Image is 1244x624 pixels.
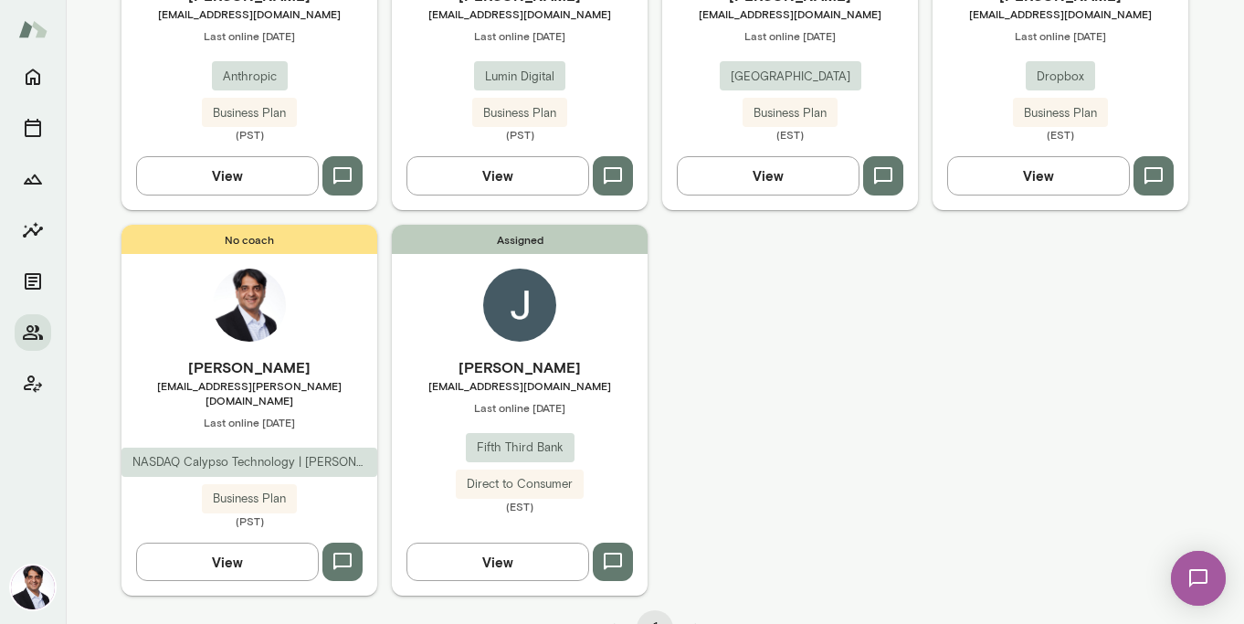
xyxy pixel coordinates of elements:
[15,365,51,402] button: Client app
[121,127,377,142] span: (PST)
[662,6,918,21] span: [EMAIL_ADDRESS][DOMAIN_NAME]
[466,439,575,457] span: Fifth Third Bank
[11,566,55,609] img: Raj Manghani
[662,127,918,142] span: (EST)
[392,356,648,378] h6: [PERSON_NAME]
[15,110,51,146] button: Sessions
[456,475,584,493] span: Direct to Consumer
[933,6,1188,21] span: [EMAIL_ADDRESS][DOMAIN_NAME]
[121,356,377,378] h6: [PERSON_NAME]
[933,127,1188,142] span: (EST)
[677,156,859,195] button: View
[121,225,377,254] span: No coach
[392,28,648,43] span: Last online [DATE]
[720,68,861,86] span: [GEOGRAPHIC_DATA]
[472,104,567,122] span: Business Plan
[483,269,556,342] img: Jack Mahaley
[392,400,648,415] span: Last online [DATE]
[121,378,377,407] span: [EMAIL_ADDRESS][PERSON_NAME][DOMAIN_NAME]
[136,543,319,581] button: View
[121,415,377,429] span: Last online [DATE]
[121,28,377,43] span: Last online [DATE]
[15,212,51,249] button: Insights
[392,499,648,513] span: (EST)
[474,68,565,86] span: Lumin Digital
[1026,68,1095,86] span: Dropbox
[406,156,589,195] button: View
[392,378,648,393] span: [EMAIL_ADDRESS][DOMAIN_NAME]
[121,453,377,471] span: NASDAQ Calypso Technology | [PERSON_NAME] [PERSON_NAME] Capital International (MSCI) | [PERSON_NA...
[18,12,47,47] img: Mento
[213,269,286,342] img: Raj Manghani
[121,6,377,21] span: [EMAIL_ADDRESS][DOMAIN_NAME]
[15,314,51,351] button: Members
[662,28,918,43] span: Last online [DATE]
[15,58,51,95] button: Home
[947,156,1130,195] button: View
[392,225,648,254] span: Assigned
[743,104,838,122] span: Business Plan
[136,156,319,195] button: View
[121,513,377,528] span: (PST)
[202,104,297,122] span: Business Plan
[933,28,1188,43] span: Last online [DATE]
[392,6,648,21] span: [EMAIL_ADDRESS][DOMAIN_NAME]
[406,543,589,581] button: View
[1013,104,1108,122] span: Business Plan
[15,263,51,300] button: Documents
[212,68,288,86] span: Anthropic
[15,161,51,197] button: Growth Plan
[202,490,297,508] span: Business Plan
[392,127,648,142] span: (PST)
